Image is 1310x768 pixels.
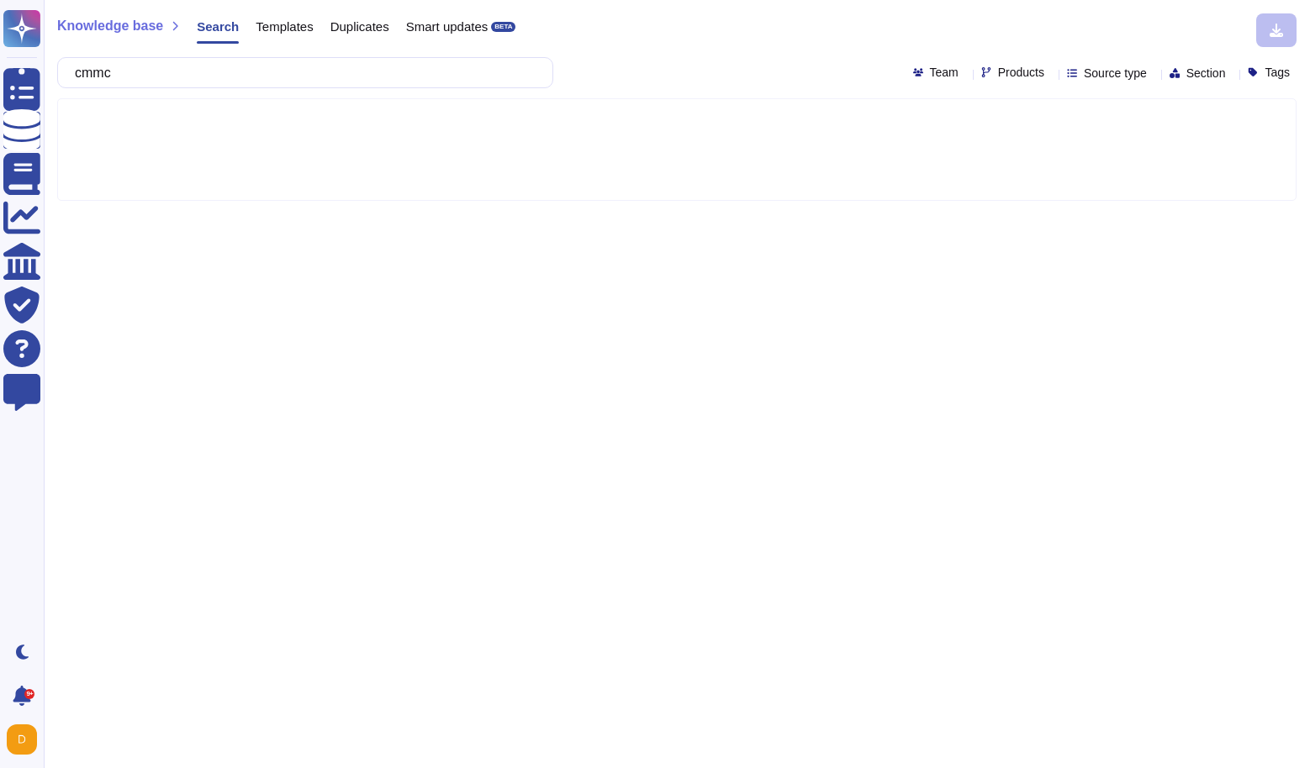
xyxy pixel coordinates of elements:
[66,58,536,87] input: Search a question or template...
[998,66,1044,78] span: Products
[1084,67,1147,79] span: Source type
[1265,66,1290,78] span: Tags
[3,721,49,758] button: user
[406,20,489,33] span: Smart updates
[330,20,389,33] span: Duplicates
[7,724,37,755] img: user
[197,20,239,33] span: Search
[491,22,515,32] div: BETA
[256,20,313,33] span: Templates
[57,19,163,33] span: Knowledge base
[1186,67,1226,79] span: Section
[930,66,959,78] span: Team
[24,689,34,699] div: 9+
